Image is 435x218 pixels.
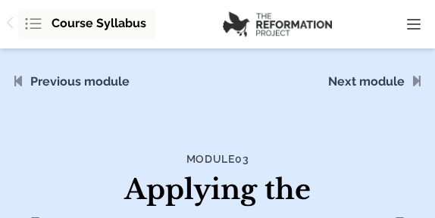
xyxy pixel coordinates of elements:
[23,151,412,167] h4: Module 03
[18,22,155,36] a: Course Syllabus
[328,74,405,89] a: Next module
[30,74,130,89] a: Previous module
[223,11,332,37] img: logo.png
[52,14,146,33] span: Course Syllabus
